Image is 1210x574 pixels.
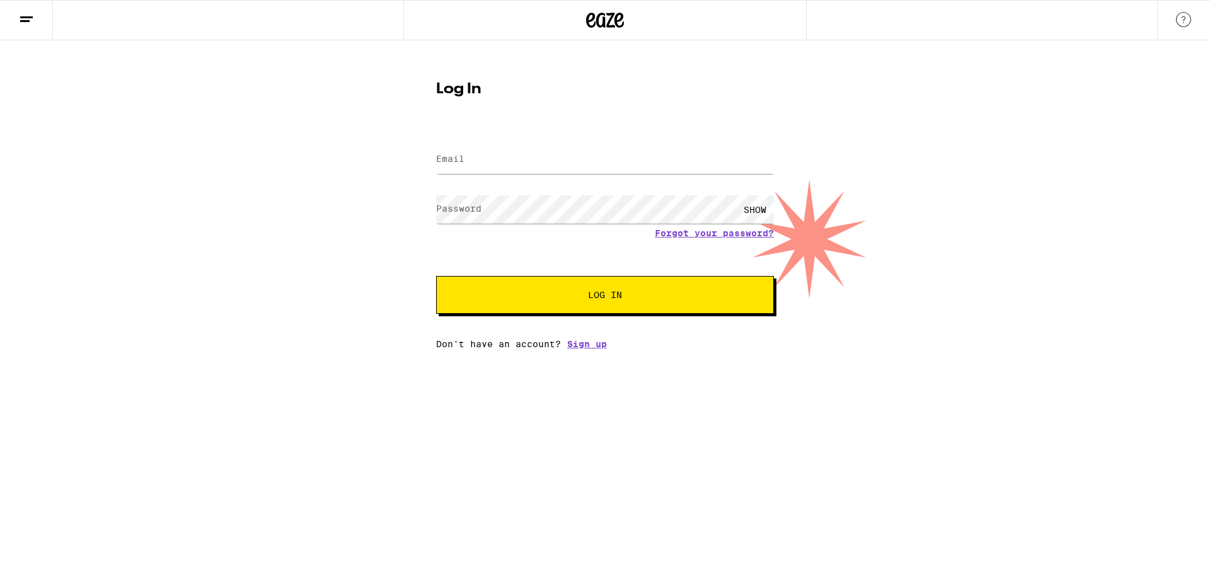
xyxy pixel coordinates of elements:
[655,228,774,238] a: Forgot your password?
[736,195,774,224] div: SHOW
[436,146,774,174] input: Email
[436,339,774,349] div: Don't have an account?
[436,82,774,97] h1: Log In
[436,276,774,314] button: Log In
[436,204,481,214] label: Password
[567,339,607,349] a: Sign up
[436,154,464,164] label: Email
[588,290,622,299] span: Log In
